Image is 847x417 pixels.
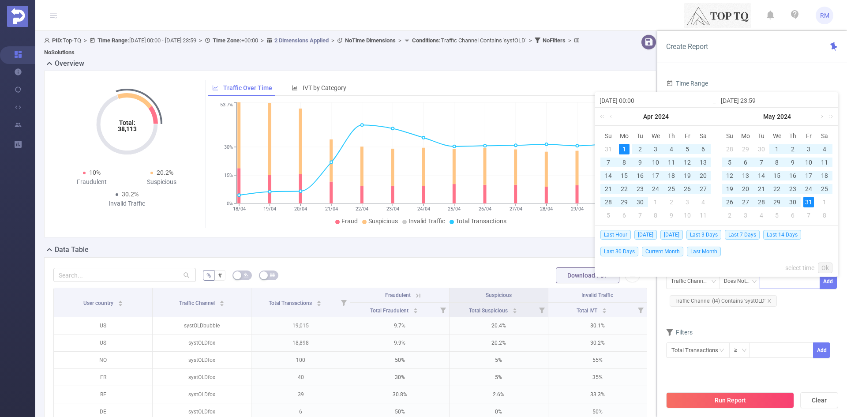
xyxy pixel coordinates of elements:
[619,157,630,168] div: 8
[803,197,814,207] div: 31
[600,129,616,143] th: Sun
[600,230,631,240] span: Last Hour
[632,195,648,209] td: April 30, 2024
[740,144,751,154] div: 29
[329,37,337,44] span: >
[682,170,693,181] div: 19
[337,288,350,317] i: Filter menu
[650,157,661,168] div: 10
[89,169,101,176] span: 10%
[448,206,461,212] tspan: 25/04
[600,156,616,169] td: April 7, 2024
[724,144,735,154] div: 28
[648,195,664,209] td: May 1, 2024
[294,206,307,212] tspan: 20/04
[817,195,832,209] td: June 1, 2024
[801,209,817,222] td: June 7, 2024
[772,197,782,207] div: 29
[801,156,817,169] td: May 10, 2024
[632,143,648,156] td: April 2, 2024
[616,156,632,169] td: April 8, 2024
[769,129,785,143] th: Wed
[244,272,249,278] i: icon: bg-colors
[526,37,535,44] span: >
[224,173,233,178] tspan: 15%
[787,210,798,221] div: 6
[679,195,695,209] td: May 3, 2024
[412,37,526,44] span: Traffic Channel Contains 'systOLD'
[663,132,679,140] span: Th
[740,184,751,194] div: 20
[819,170,830,181] div: 18
[785,169,801,182] td: May 16, 2024
[738,143,753,156] td: April 29, 2024
[44,38,52,43] i: icon: user
[817,182,832,195] td: May 25, 2024
[722,143,738,156] td: April 28, 2024
[648,156,664,169] td: April 10, 2024
[787,144,798,154] div: 2
[227,201,233,207] tspan: 0%
[581,292,613,298] span: Invalid Traffic
[818,263,832,273] a: Ok
[785,182,801,195] td: May 23, 2024
[666,210,677,221] div: 9
[666,80,708,87] span: Time Range
[753,195,769,209] td: May 28, 2024
[224,144,233,150] tspan: 30%
[650,210,661,221] div: 8
[722,156,738,169] td: May 5, 2024
[345,37,396,44] b: No Time Dimensions
[635,184,645,194] div: 23
[753,156,769,169] td: May 7, 2024
[738,169,753,182] td: May 13, 2024
[223,84,272,91] span: Traffic Over Time
[341,218,358,225] span: Fraud
[679,209,695,222] td: May 10, 2024
[635,144,645,154] div: 2
[769,143,785,156] td: May 1, 2024
[817,132,832,140] span: Sa
[738,209,753,222] td: June 3, 2024
[292,85,298,91] i: icon: bar-chart
[206,272,211,279] span: %
[698,170,708,181] div: 20
[666,392,794,408] button: Run Report
[817,129,832,143] th: Sat
[650,184,661,194] div: 24
[819,157,830,168] div: 11
[817,143,832,156] td: May 4, 2024
[603,184,614,194] div: 21
[619,184,630,194] div: 22
[772,170,782,181] div: 15
[619,170,630,181] div: 15
[263,206,276,212] tspan: 19/04
[756,197,767,207] div: 28
[721,95,833,106] input: End date
[785,259,814,276] a: select time
[752,279,757,285] i: icon: down
[543,37,566,44] b: No Filters
[803,144,814,154] div: 3
[823,108,835,125] a: Next year (Control + right)
[682,144,693,154] div: 5
[57,177,127,187] div: Fraudulent
[270,272,275,278] i: icon: table
[122,191,139,198] span: 30.2%
[600,95,712,106] input: Start date
[772,184,782,194] div: 22
[800,392,838,408] button: Clear
[785,209,801,222] td: June 6, 2024
[817,108,825,125] a: Next month (PageDown)
[616,209,632,222] td: May 6, 2024
[303,84,346,91] span: IVT by Category
[740,210,751,221] div: 3
[772,144,782,154] div: 1
[682,184,693,194] div: 26
[632,209,648,222] td: May 7, 2024
[616,195,632,209] td: April 29, 2024
[803,157,814,168] div: 10
[679,169,695,182] td: April 19, 2024
[724,197,735,207] div: 26
[753,209,769,222] td: June 4, 2024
